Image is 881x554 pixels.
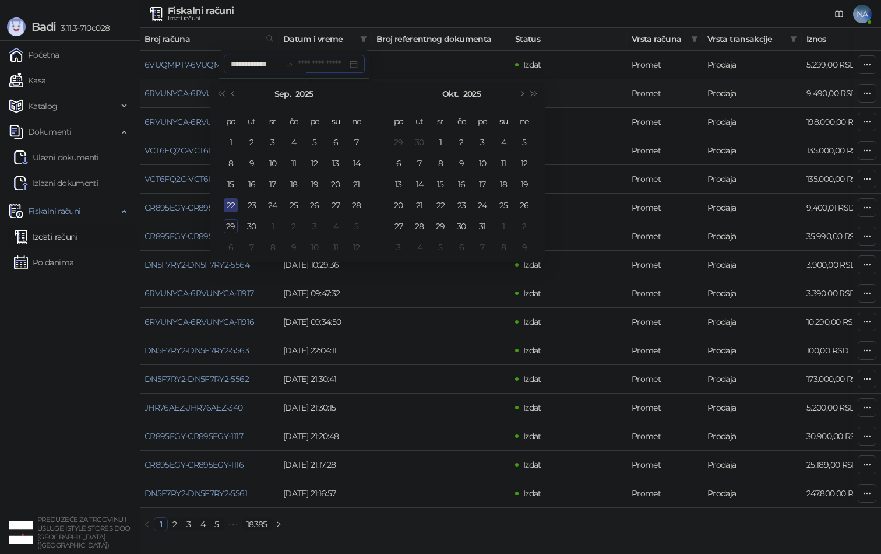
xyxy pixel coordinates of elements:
[272,517,286,531] li: Sledeća strana
[329,240,343,254] div: 11
[703,51,802,79] td: Prodaja
[350,156,364,170] div: 14
[493,237,514,258] td: 2025-11-08
[392,198,406,212] div: 20
[304,111,325,132] th: pe
[220,153,241,174] td: 2025-09-08
[493,132,514,153] td: 2025-10-04
[388,132,409,153] td: 2025-09-29
[517,156,531,170] div: 12
[283,195,304,216] td: 2025-09-25
[454,135,468,149] div: 2
[140,222,279,251] td: CR895EGY-CR895EGY-1118
[392,156,406,170] div: 6
[358,30,369,48] span: filter
[140,79,279,108] td: 6RVUNYCA-6RVUNYCA-11919
[283,111,304,132] th: če
[140,279,279,308] td: 6RVUNYCA-6RVUNYCA-11917
[329,177,343,191] div: 20
[295,82,313,106] button: Izaberi godinu
[227,82,240,106] button: Prethodni mesec (PageUp)
[196,517,210,531] li: 4
[266,177,280,191] div: 17
[707,33,785,45] span: Vrsta transakcije
[224,517,242,531] li: Sledećih 5 Strana
[346,132,367,153] td: 2025-09-07
[627,51,703,79] td: Promet
[451,174,472,195] td: 2025-10-16
[434,219,447,233] div: 29
[627,251,703,279] td: Promet
[308,177,322,191] div: 19
[241,195,262,216] td: 2025-09-23
[523,59,541,70] span: Izdat
[220,132,241,153] td: 2025-09-01
[28,94,58,118] span: Katalog
[140,28,279,51] th: Broj računa
[463,82,481,106] button: Izaberi godinu
[388,195,409,216] td: 2025-10-20
[360,36,367,43] span: filter
[493,111,514,132] th: su
[451,216,472,237] td: 2025-10-30
[392,135,406,149] div: 29
[304,237,325,258] td: 2025-10-10
[517,219,531,233] div: 2
[56,23,110,33] span: 3.11.3-710c028
[283,237,304,258] td: 2025-10-09
[245,198,259,212] div: 23
[409,153,430,174] td: 2025-10-07
[496,177,510,191] div: 18
[627,108,703,136] td: Promet
[517,240,531,254] div: 9
[287,177,301,191] div: 18
[392,177,406,191] div: 13
[517,177,531,191] div: 19
[434,135,447,149] div: 1
[283,216,304,237] td: 2025-10-02
[514,153,535,174] td: 2025-10-12
[14,251,73,274] a: Po danima
[632,33,686,45] span: Vrsta računa
[325,132,346,153] td: 2025-09-06
[493,174,514,195] td: 2025-10-18
[272,517,286,531] button: right
[28,199,80,223] span: Fiskalni računi
[224,198,238,212] div: 22
[475,177,489,191] div: 17
[14,146,99,169] a: Ulazni dokumentiUlazni dokumenti
[528,82,541,106] button: Sledeća godina (Control + right)
[434,240,447,254] div: 5
[168,518,181,531] a: 2
[266,156,280,170] div: 10
[409,132,430,153] td: 2025-09-30
[241,111,262,132] th: ut
[472,216,493,237] td: 2025-10-31
[514,174,535,195] td: 2025-10-19
[388,216,409,237] td: 2025-10-27
[279,279,372,308] td: [DATE] 09:47:32
[451,153,472,174] td: 2025-10-09
[475,156,489,170] div: 10
[703,165,802,194] td: Prodaja
[806,33,867,45] span: Iznos
[350,219,364,233] div: 5
[275,521,282,528] span: right
[329,198,343,212] div: 27
[145,145,244,156] a: VCT6FQ2C-VCT6FQ2C-1211
[703,279,802,308] td: Prodaja
[496,219,510,233] div: 1
[430,216,451,237] td: 2025-10-29
[283,132,304,153] td: 2025-09-04
[210,518,223,531] a: 5
[514,195,535,216] td: 2025-10-26
[262,111,283,132] th: sr
[262,237,283,258] td: 2025-10-08
[284,59,294,69] span: to
[145,345,249,356] a: DN5F7RY2-DN5F7RY2-5563
[454,219,468,233] div: 30
[154,517,168,531] li: 1
[388,111,409,132] th: po
[145,460,244,470] a: CR895EGY-CR895EGY-1116
[413,198,427,212] div: 21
